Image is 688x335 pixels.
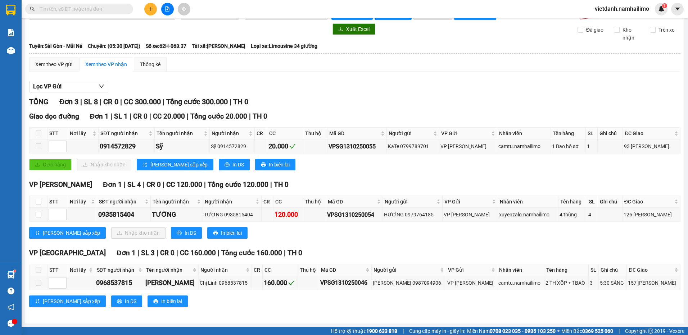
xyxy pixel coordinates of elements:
div: Sỹ 0914572829 [211,142,254,150]
span: CC 20.000 [153,112,185,120]
span: printer [225,162,230,168]
span: Tên người nhận [146,266,191,274]
span: In DS [185,229,196,237]
span: Loại xe: Limousine 34 giường [251,42,317,50]
span: question-circle [8,288,14,294]
button: file-add [161,3,174,15]
button: sort-ascending[PERSON_NAME] sắp xếp [29,227,106,239]
button: sort-ascending[PERSON_NAME] sắp xếp [29,295,106,307]
span: TỔNG [29,97,49,106]
span: Chuyến: (05:30 [DATE]) [88,42,140,50]
th: Ghi chú [599,264,627,276]
div: Chị Linh 0968537815 [200,279,250,287]
span: Nơi lấy [70,198,90,206]
img: icon-new-feature [658,6,665,12]
div: 0968537815 [96,278,143,288]
span: | [163,180,164,189]
img: logo-vxr [6,5,15,15]
div: 157 [PERSON_NAME] [628,279,679,287]
span: SL 1 [114,112,128,120]
span: Người gửi [385,198,435,206]
div: 2 TH XỐP + 1BAO [546,279,587,287]
span: Người nhận [205,198,254,206]
button: plus [144,3,157,15]
span: Mã GD [328,198,375,206]
th: Tên hàng [558,196,587,208]
td: Chị Linh [144,276,199,290]
span: Giao dọc đường [29,112,79,120]
span: SL 3 [141,249,155,257]
strong: 0708 023 035 - 0935 103 250 [490,328,556,334]
span: ĐC Giao [625,129,673,137]
button: printerIn biên lai [207,227,248,239]
td: 0968537815 [95,276,144,290]
span: Người gửi [374,266,439,274]
div: KaTe 0799789701 [388,142,438,150]
td: VPSG1310250055 [327,139,387,153]
div: [PERSON_NAME] 0987094906 [373,279,445,287]
button: aim [178,3,190,15]
span: | [176,249,178,257]
span: Đơn 1 [103,180,122,189]
span: Mã GD [321,266,364,274]
button: printerIn biên lai [148,295,188,307]
span: Tài xế: [PERSON_NAME] [192,42,245,50]
span: | [619,327,620,335]
strong: 0369 525 060 [582,328,613,334]
span: down [99,83,104,89]
span: CR 0 [133,112,148,120]
span: TH 0 [253,112,267,120]
th: CR [255,128,267,139]
div: VP [PERSON_NAME] [444,211,497,219]
div: Sỹ [156,141,208,151]
span: VP Gửi [444,198,490,206]
th: Nhân viên [497,264,544,276]
th: CC [263,264,298,276]
th: Ghi chú [598,196,622,208]
span: notification [8,304,14,311]
button: printerIn DS [219,159,250,170]
span: check [288,280,295,286]
span: | [204,180,206,189]
div: TƯỜNG 0935815404 [204,211,260,219]
span: In biên lai [161,297,182,305]
td: VPSG1310250046 [319,276,371,290]
span: caret-down [674,6,681,12]
span: Miền Nam [467,327,556,335]
th: CR [262,196,273,208]
span: Tổng cước 160.000 [221,249,282,257]
span: | [124,180,126,189]
div: 93 [PERSON_NAME] [624,142,679,150]
span: | [120,97,122,106]
div: xuyenzalo.namhailimo [499,211,557,219]
span: VP Gửi [448,266,490,274]
span: | [130,112,131,120]
td: 0935815404 [97,208,151,222]
span: | [218,249,219,257]
span: | [143,180,145,189]
input: Tìm tên, số ĐT hoặc mã đơn [40,5,125,13]
div: 5:30 SÁNG [600,279,625,287]
span: Đơn 3 [59,97,78,106]
span: VP [GEOGRAPHIC_DATA] [29,249,106,257]
span: In biên lai [221,229,242,237]
span: Xuất Excel [346,25,370,33]
div: Xem theo VP gửi [35,60,72,68]
span: VP Gửi [441,129,490,137]
span: | [403,327,404,335]
span: Đơn 1 [90,112,109,120]
span: | [157,249,158,257]
span: CC 300.000 [124,97,161,106]
span: | [187,112,189,120]
span: Đơn 1 [117,249,136,257]
span: Người nhận [200,266,244,274]
button: Lọc VP Gửi [29,81,108,92]
span: SĐT người nhận [100,129,147,137]
span: In biên lai [269,161,290,169]
button: printerIn DS [111,295,142,307]
span: In DS [125,297,136,305]
span: | [270,180,272,189]
div: 4 [588,211,597,219]
span: ĐC Giao [624,198,673,206]
span: Người nhận [212,129,248,137]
